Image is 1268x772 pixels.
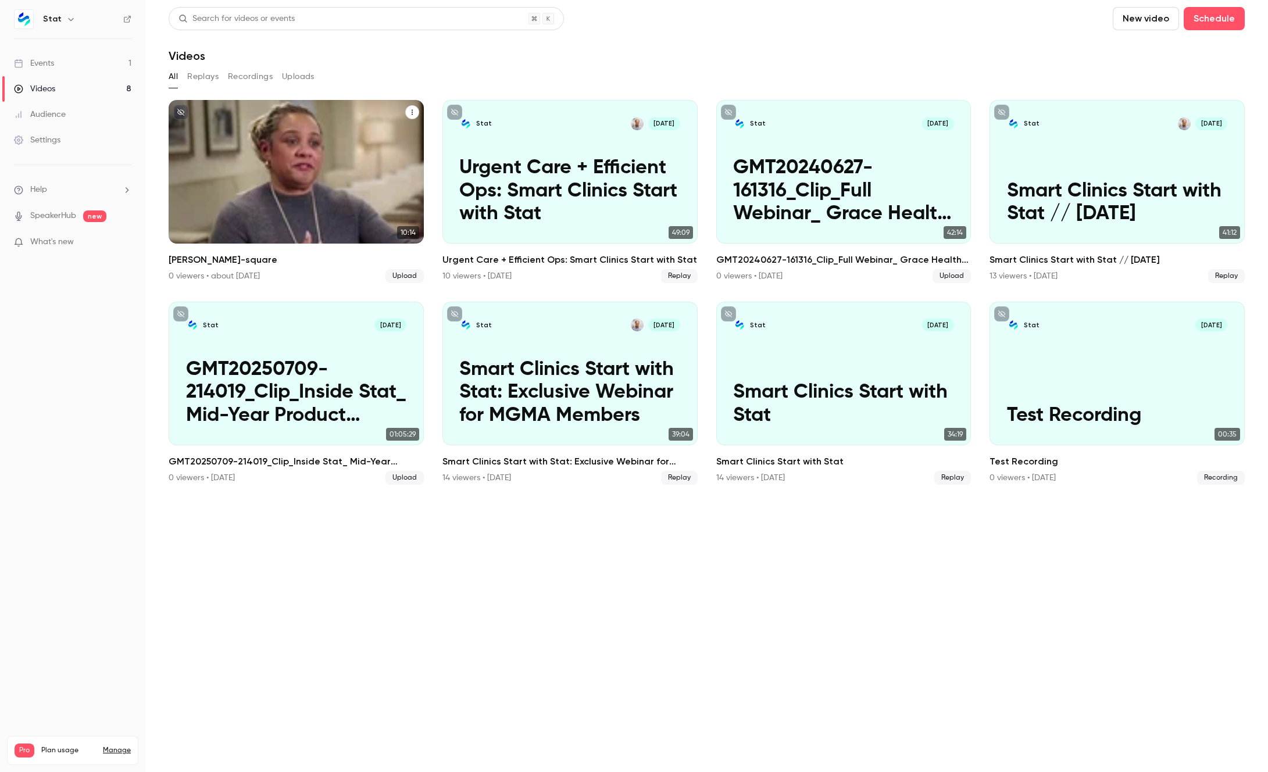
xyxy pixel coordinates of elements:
[716,302,971,485] a: Smart Clinics Start with StatStat[DATE]Smart Clinics Start with Stat34:19Smart Clinics Start with...
[30,210,76,222] a: SpeakerHub
[83,210,106,222] span: new
[459,319,472,331] img: Smart Clinics Start with Stat: Exclusive Webinar for MGMA Members
[1208,269,1245,283] span: Replay
[459,157,680,226] p: Urgent Care + Efficient Ops: Smart Clinics Start with Stat
[186,359,407,428] p: GMT20250709-214019_Clip_Inside Stat_ Mid-Year Product Roadmap
[990,302,1245,485] li: Test Recording
[476,119,492,128] p: Stat
[103,746,131,755] a: Manage
[14,184,131,196] li: help-dropdown-opener
[459,359,680,428] p: Smart Clinics Start with Stat: Exclusive Webinar for MGMA Members
[459,117,472,130] img: Urgent Care + Efficient Ops: Smart Clinics Start with Stat
[1007,180,1228,227] p: Smart Clinics Start with Stat // [DATE]
[661,269,698,283] span: Replay
[994,105,1009,120] button: unpublished
[117,237,131,248] iframe: Noticeable Trigger
[922,319,954,331] span: [DATE]
[721,306,736,321] button: unpublished
[447,105,462,120] button: unpublished
[716,100,971,283] li: GMT20240627-161316_Clip_Full Webinar_ Grace Health Dental Workflows and Technology (1)
[43,13,62,25] h6: Stat
[442,253,698,267] h2: Urgent Care + Efficient Ops: Smart Clinics Start with Stat
[374,319,406,331] span: [DATE]
[447,306,462,321] button: unpublished
[990,253,1245,267] h2: Smart Clinics Start with Stat // [DATE]
[716,472,785,484] div: 14 viewers • [DATE]
[14,83,55,95] div: Videos
[669,226,693,239] span: 49:09
[30,236,74,248] span: What's new
[721,105,736,120] button: unpublished
[1178,117,1191,130] img: Alan Bucknum
[442,472,511,484] div: 14 viewers • [DATE]
[669,428,693,441] span: 39:04
[385,269,424,283] span: Upload
[990,472,1056,484] div: 0 viewers • [DATE]
[716,100,971,283] a: GMT20240627-161316_Clip_Full Webinar_ Grace Health Dental Workflows and Technology (1)Stat[DATE]G...
[442,100,698,283] li: Urgent Care + Efficient Ops: Smart Clinics Start with Stat
[15,744,34,757] span: Pro
[733,117,746,130] img: GMT20240627-161316_Clip_Full Webinar_ Grace Health Dental Workflows and Technology (1)
[716,270,783,282] div: 0 viewers • [DATE]
[178,13,295,25] div: Search for videos or events
[169,270,260,282] div: 0 viewers • about [DATE]
[1024,119,1040,128] p: Stat
[169,472,235,484] div: 0 viewers • [DATE]
[169,100,424,283] a: 10:14[PERSON_NAME]-square0 viewers • about [DATE]Upload
[1113,7,1179,30] button: New video
[397,226,419,239] span: 10:14
[14,109,66,120] div: Audience
[442,455,698,469] h2: Smart Clinics Start with Stat: Exclusive Webinar for MGMA Members
[716,253,971,267] h2: GMT20240627-161316_Clip_Full Webinar_ Grace Health Dental Workflows and Technology (1)
[169,49,205,63] h1: Videos
[169,253,424,267] h2: [PERSON_NAME]-square
[30,184,47,196] span: Help
[1024,321,1040,330] p: Stat
[716,455,971,469] h2: Smart Clinics Start with Stat
[169,7,1245,765] section: Videos
[169,100,1245,485] ul: Videos
[1184,7,1245,30] button: Schedule
[750,119,766,128] p: Stat
[1195,319,1227,331] span: [DATE]
[933,269,971,283] span: Upload
[442,100,698,283] a: Urgent Care + Efficient Ops: Smart Clinics Start with StatStatAlan Bucknum[DATE]Urgent Care + Eff...
[990,455,1245,469] h2: Test Recording
[169,302,424,485] li: GMT20250709-214019_Clip_Inside Stat_ Mid-Year Product Roadmap
[41,746,96,755] span: Plan usage
[476,321,492,330] p: Stat
[1215,428,1240,441] span: 00:35
[15,10,33,28] img: Stat
[186,319,199,331] img: GMT20250709-214019_Clip_Inside Stat_ Mid-Year Product Roadmap
[990,302,1245,485] a: Test RecordingStat[DATE]Test Recording00:35Test Recording0 viewers • [DATE]Recording
[661,471,698,485] span: Replay
[14,58,54,69] div: Events
[990,100,1245,283] a: Smart Clinics Start with Stat // July 22StatAlan Bucknum[DATE]Smart Clinics Start with Stat // [D...
[169,67,178,86] button: All
[169,302,424,485] a: GMT20250709-214019_Clip_Inside Stat_ Mid-Year Product RoadmapStat[DATE]GMT20250709-214019_Clip_In...
[203,321,219,330] p: Stat
[14,134,60,146] div: Settings
[648,319,680,331] span: [DATE]
[631,117,644,130] img: Alan Bucknum
[282,67,315,86] button: Uploads
[442,302,698,485] li: Smart Clinics Start with Stat: Exclusive Webinar for MGMA Members
[733,157,954,226] p: GMT20240627-161316_Clip_Full Webinar_ Grace Health Dental Workflows and Technology (1)
[750,321,766,330] p: Stat
[944,226,966,239] span: 42:14
[386,428,419,441] span: 01:05:29
[1007,405,1228,428] p: Test Recording
[648,117,680,130] span: [DATE]
[1195,117,1227,130] span: [DATE]
[934,471,971,485] span: Replay
[187,67,219,86] button: Replays
[990,100,1245,283] li: Smart Clinics Start with Stat // July 22
[716,302,971,485] li: Smart Clinics Start with Stat
[631,319,644,331] img: Alan Bucknum
[385,471,424,485] span: Upload
[1007,319,1020,331] img: Test Recording
[442,302,698,485] a: Smart Clinics Start with Stat: Exclusive Webinar for MGMA MembersStatAlan Bucknum[DATE]Smart Clin...
[990,270,1058,282] div: 13 viewers • [DATE]
[228,67,273,86] button: Recordings
[173,306,188,321] button: unpublished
